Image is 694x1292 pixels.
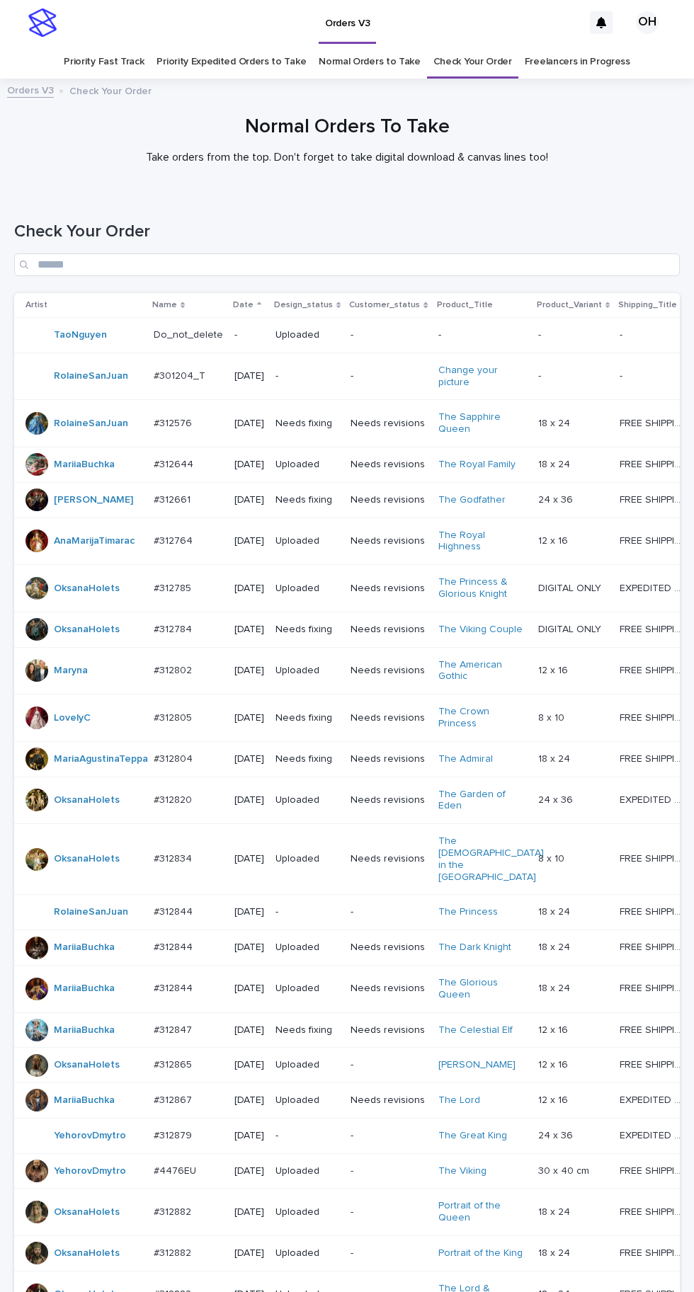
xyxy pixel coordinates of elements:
div: OH [636,11,659,34]
p: - [351,1247,426,1259]
p: 18 x 24 [538,1204,573,1218]
p: 12 x 16 [538,1022,571,1036]
a: Portrait of the King [438,1247,523,1259]
p: #301204_T [154,367,208,382]
p: DIGITAL ONLY [538,580,604,595]
p: #312882 [154,1245,194,1259]
p: [DATE] [234,1024,264,1036]
a: MariaAgustinaTeppa [54,753,148,765]
p: Uploaded [275,1094,339,1107]
p: [DATE] [234,665,264,677]
a: MariiaBuchka [54,459,115,471]
p: [DATE] [234,370,264,382]
img: stacker-logo-s-only.png [28,8,57,37]
p: #312805 [154,709,195,724]
p: - [538,367,544,382]
p: Uploaded [275,1247,339,1259]
p: Needs revisions [351,942,426,954]
p: Uploaded [275,853,339,865]
a: The Princess & Glorious Knight [438,576,527,600]
p: FREE SHIPPING - preview in 1-2 business days, after your approval delivery will take 5-10 b.d. [620,491,688,506]
p: FREE SHIPPING - preview in 1-2 business days, after your approval delivery will take 5-10 b.d. [620,456,688,471]
p: #312879 [154,1127,195,1142]
a: RolaineSanJuan [54,906,128,918]
p: 18 x 24 [538,456,573,471]
p: 8 x 10 [538,850,567,865]
p: Needs revisions [351,494,426,506]
p: - [275,906,339,918]
p: Needs revisions [351,418,426,430]
p: EXPEDITED SHIPPING - preview in 1 business day; delivery up to 5 business days after your approval. [620,1127,688,1142]
p: 18 x 24 [538,939,573,954]
a: OksanaHolets [54,853,120,865]
p: Date [233,297,254,313]
p: - [351,1165,426,1177]
p: Uploaded [275,459,339,471]
p: #312764 [154,532,195,547]
a: MariiaBuchka [54,983,115,995]
a: [PERSON_NAME] [54,494,133,506]
p: FREE SHIPPING - preview in 1-2 business days, after your approval delivery will take 5-10 b.d. [620,1056,688,1071]
a: The [DEMOGRAPHIC_DATA] in the [GEOGRAPHIC_DATA] [438,835,544,883]
p: Needs revisions [351,753,426,765]
p: #312847 [154,1022,195,1036]
a: Freelancers in Progress [525,45,630,79]
p: [DATE] [234,794,264,806]
p: - [620,326,625,341]
a: TaoNguyen [54,329,107,341]
p: Customer_status [349,297,420,313]
p: [DATE] [234,753,264,765]
p: Needs fixing [275,753,339,765]
p: [DATE] [234,712,264,724]
div: Search [14,253,680,276]
a: The Glorious Queen [438,977,527,1001]
p: - [351,1130,426,1142]
p: FREE SHIPPING - preview in 1-2 business days, after your approval delivery will take 5-10 b.d. [620,1204,688,1218]
a: RolaineSanJuan [54,370,128,382]
a: Priority Expedited Orders to Take [157,45,306,79]
p: FREE SHIPPING - preview in 1-2 business days, after your approval delivery will take 5-10 b.d. [620,532,688,547]
p: FREE SHIPPING - preview in 1-2 business days, after your approval delivery will take 6-10 busines... [620,1162,688,1177]
p: [DATE] [234,906,264,918]
p: Needs fixing [275,624,339,636]
a: The American Gothic [438,659,527,683]
p: [DATE] [234,853,264,865]
a: The Lord [438,1094,480,1107]
a: The Garden of Eden [438,789,527,813]
a: MariiaBuchka [54,1024,115,1036]
p: Needs fixing [275,418,339,430]
a: OksanaHolets [54,583,120,595]
p: #4476EU [154,1162,199,1177]
a: The Sapphire Queen [438,411,527,435]
p: Uploaded [275,535,339,547]
p: [DATE] [234,418,264,430]
p: FREE SHIPPING - preview in 1-2 business days, after your approval delivery will take 5-10 b.d. [620,939,688,954]
p: - [275,370,339,382]
p: - [351,906,426,918]
p: FREE SHIPPING - preview in 1-2 business days, after your approval delivery will take 5-10 b.d. [620,709,688,724]
p: Needs revisions [351,459,426,471]
p: Needs revisions [351,1094,426,1107]
p: 18 x 24 [538,980,573,995]
a: The Godfather [438,494,506,506]
p: #312784 [154,621,195,636]
p: 12 x 16 [538,1056,571,1071]
a: OksanaHolets [54,624,120,636]
a: Maryna [54,665,88,677]
a: RolaineSanJuan [54,418,128,430]
p: [DATE] [234,1247,264,1259]
p: #312661 [154,491,193,506]
p: 18 x 24 [538,903,573,918]
p: Needs revisions [351,853,426,865]
p: [DATE] [234,1130,264,1142]
p: 18 x 24 [538,1245,573,1259]
p: FREE SHIPPING - preview in 1-2 business days, after your approval delivery will take 5-10 b.d. [620,903,688,918]
a: Portrait of the Queen [438,1200,527,1224]
p: Needs fixing [275,494,339,506]
p: FREE SHIPPING - preview in 1-2 business days, after your approval delivery will take 5-10 b.d. [620,1022,688,1036]
a: The Dark Knight [438,942,511,954]
a: The Great King [438,1130,507,1142]
p: Uploaded [275,1206,339,1218]
p: - [620,367,625,382]
p: #312576 [154,415,195,430]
